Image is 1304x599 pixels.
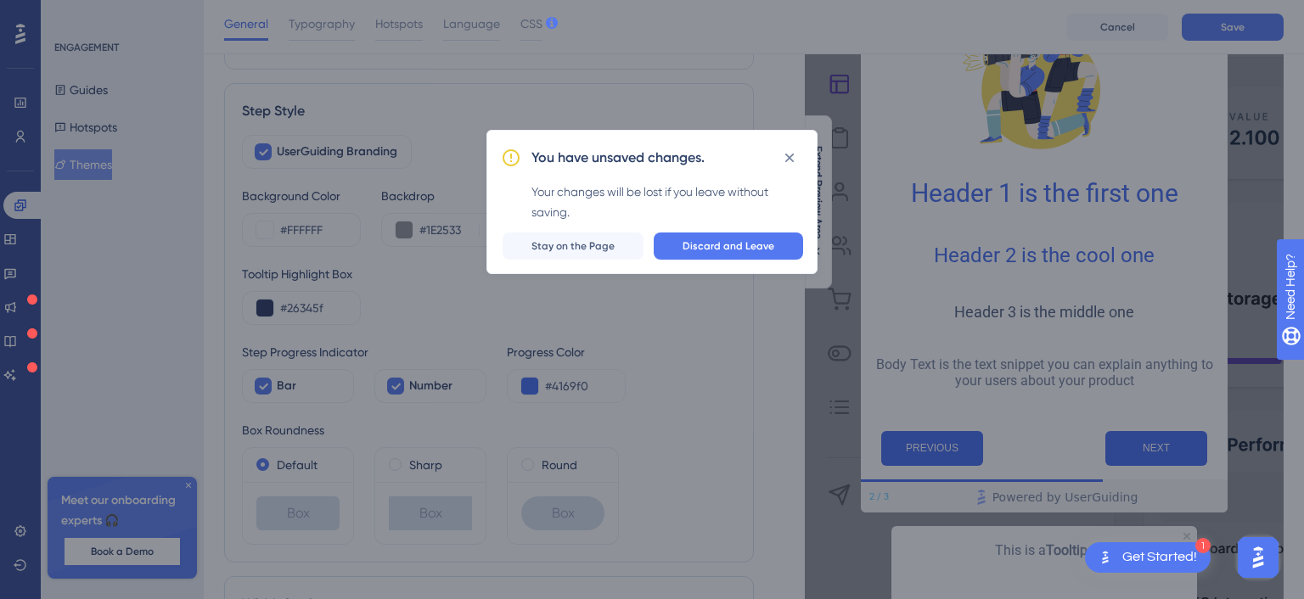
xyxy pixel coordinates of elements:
[1233,532,1284,583] iframe: UserGuiding AI Assistant Launcher
[683,239,774,253] span: Discard and Leave
[40,4,106,25] span: Need Help?
[1095,547,1116,568] img: launcher-image-alternative-text
[531,239,615,253] span: Stay on the Page
[531,148,705,168] h2: You have unsaved changes.
[1195,538,1211,553] div: 1
[1122,548,1197,567] div: Get Started!
[531,182,803,222] div: Your changes will be lost if you leave without saving.
[1085,542,1211,573] div: Open Get Started! checklist, remaining modules: 1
